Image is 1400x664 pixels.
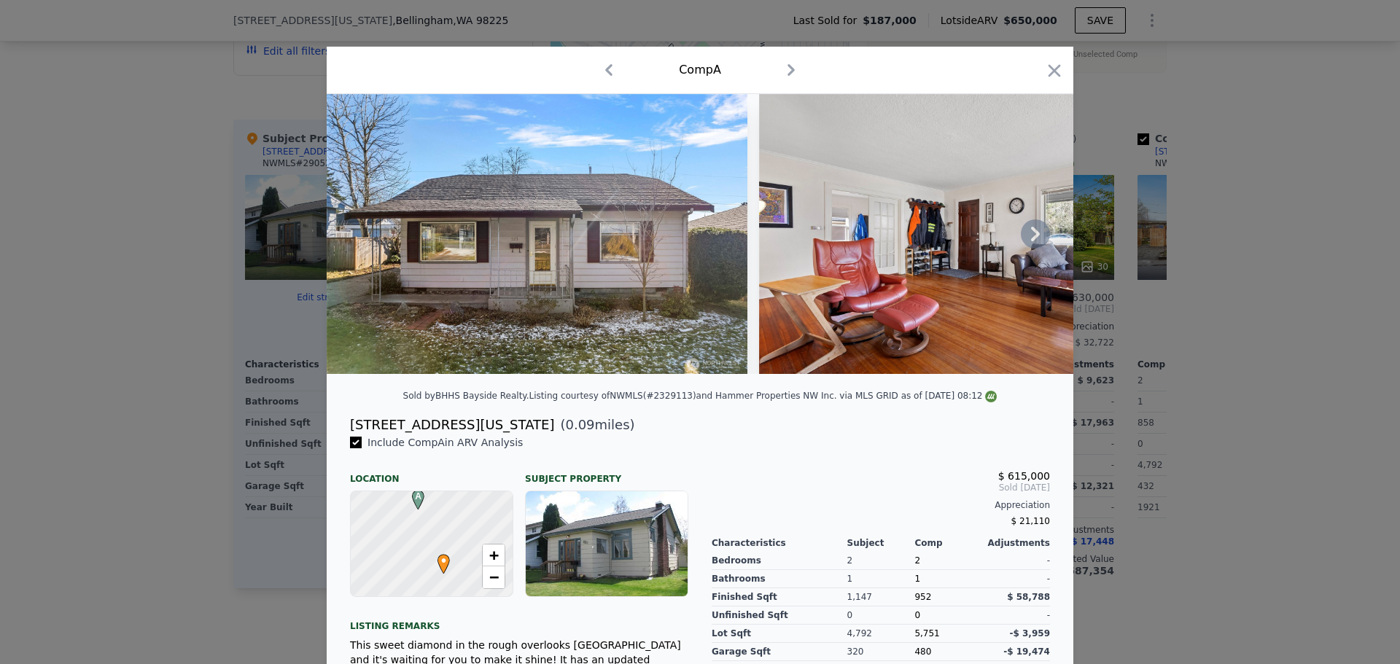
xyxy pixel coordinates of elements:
div: - [982,606,1050,625]
div: - [982,570,1050,588]
div: 1 [847,570,915,588]
div: Comp A [679,61,721,79]
span: -$ 3,959 [1010,628,1050,638]
div: 1 [914,570,982,588]
div: Characteristics [712,537,847,549]
span: $ 21,110 [1011,516,1050,526]
span: 952 [914,592,931,602]
div: Unfinished Sqft [712,606,847,625]
a: Zoom out [483,566,505,588]
div: Comp [914,537,982,549]
div: 0 [847,606,915,625]
span: A [408,490,428,503]
a: Zoom in [483,544,505,566]
div: Listing courtesy of NWMLS (#2329113) and Hammer Properties NW Inc. via MLS GRID as of [DATE] 08:12 [529,391,997,401]
img: Property Img [327,94,747,374]
div: Listing remarks [350,609,688,632]
div: Sold by BHHS Bayside Realty . [403,391,529,401]
div: 1,147 [847,588,915,606]
img: Property Img [759,94,1179,374]
span: -$ 19,474 [1003,647,1050,657]
div: Location [350,461,513,485]
div: Garage Sqft [712,643,847,661]
span: ( miles) [554,415,634,435]
span: $ 615,000 [998,470,1050,482]
span: 0 [914,610,920,620]
span: • [434,550,454,571]
span: − [489,568,499,586]
div: 320 [847,643,915,661]
span: $ 58,788 [1007,592,1050,602]
span: 5,751 [914,628,939,638]
div: Bedrooms [712,552,847,570]
div: • [434,554,443,563]
div: A [408,490,417,499]
span: Include Comp A in ARV Analysis [362,437,529,448]
div: 4,792 [847,625,915,643]
div: Subject [847,537,915,549]
div: Subject Property [525,461,688,485]
span: 0.09 [565,417,594,432]
div: 2 [847,552,915,570]
div: - [982,552,1050,570]
span: 480 [914,647,931,657]
span: Sold [DATE] [712,482,1050,493]
div: Appreciation [712,499,1050,511]
div: Adjustments [982,537,1050,549]
span: 2 [914,555,920,566]
div: Finished Sqft [712,588,847,606]
div: Bathrooms [712,570,847,588]
div: Lot Sqft [712,625,847,643]
span: + [489,546,499,564]
div: [STREET_ADDRESS][US_STATE] [350,415,554,435]
img: NWMLS Logo [985,391,997,402]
